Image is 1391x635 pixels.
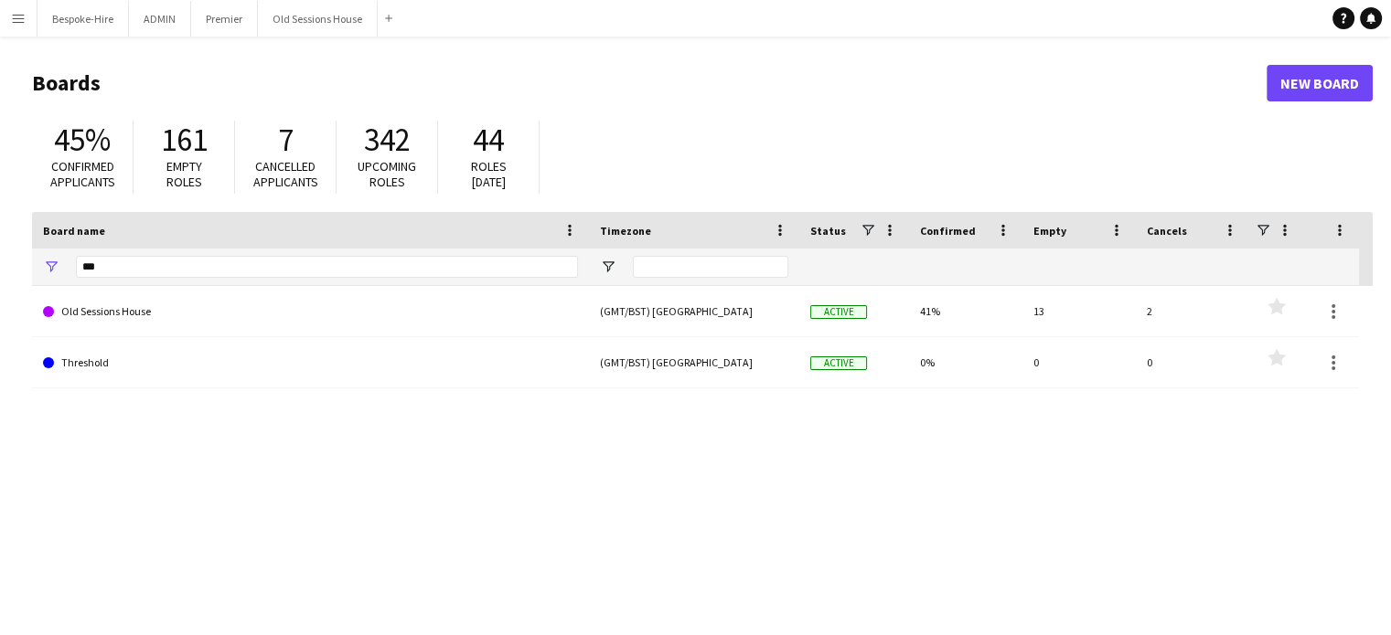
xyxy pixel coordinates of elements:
[166,158,202,190] span: Empty roles
[54,120,111,160] span: 45%
[37,1,129,37] button: Bespoke-Hire
[600,259,616,275] button: Open Filter Menu
[810,305,867,319] span: Active
[589,337,799,387] div: (GMT/BST) [GEOGRAPHIC_DATA]
[358,158,416,190] span: Upcoming roles
[364,120,411,160] span: 342
[1033,224,1066,238] span: Empty
[43,286,578,337] a: Old Sessions House
[278,120,294,160] span: 7
[32,69,1267,97] h1: Boards
[43,337,578,388] a: Threshold
[253,158,318,190] span: Cancelled applicants
[43,224,105,238] span: Board name
[920,224,976,238] span: Confirmed
[1022,286,1136,336] div: 13
[633,256,788,278] input: Timezone Filter Input
[76,256,578,278] input: Board name Filter Input
[1136,337,1249,387] div: 0
[1022,337,1136,387] div: 0
[258,1,378,37] button: Old Sessions House
[1267,65,1373,101] a: New Board
[909,286,1022,336] div: 41%
[810,356,867,370] span: Active
[473,120,504,160] span: 44
[471,158,507,190] span: Roles [DATE]
[1147,224,1187,238] span: Cancels
[129,1,191,37] button: ADMIN
[43,259,59,275] button: Open Filter Menu
[909,337,1022,387] div: 0%
[191,1,258,37] button: Premier
[810,224,846,238] span: Status
[600,224,651,238] span: Timezone
[1136,286,1249,336] div: 2
[589,286,799,336] div: (GMT/BST) [GEOGRAPHIC_DATA]
[50,158,115,190] span: Confirmed applicants
[161,120,208,160] span: 161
